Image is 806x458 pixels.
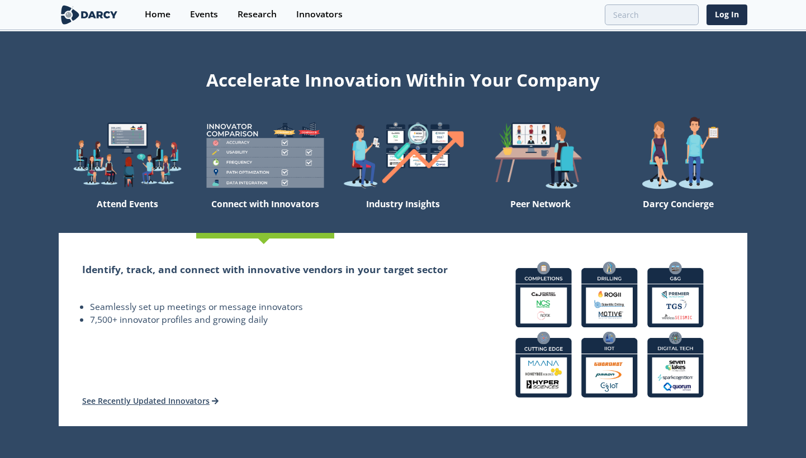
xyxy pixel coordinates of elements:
img: welcome-compare-1b687586299da8f117b7ac84fd957760.png [196,116,334,194]
img: welcome-explore-560578ff38cea7c86bcfe544b5e45342.png [59,116,196,194]
div: Peer Network [472,194,609,233]
img: welcome-find-a12191a34a96034fcac36f4ff4d37733.png [334,116,472,194]
input: Advanced Search [605,4,699,25]
div: Connect with Innovators [196,194,334,233]
div: Darcy Concierge [610,194,747,233]
div: Industry Insights [334,194,472,233]
div: Home [145,10,170,19]
li: Seamlessly set up meetings or message innovators [90,300,448,314]
a: Log In [707,4,747,25]
div: Attend Events [59,194,196,233]
img: logo-wide.svg [59,5,120,25]
div: Events [190,10,218,19]
div: Innovators [296,10,343,19]
img: welcome-attend-b816887fc24c32c29d1763c6e0ddb6e6.png [472,116,609,194]
img: welcome-concierge-wide-20dccca83e9cbdbb601deee24fb8df72.png [610,116,747,194]
div: Accelerate Innovation Within Your Company [59,63,747,93]
li: 7,500+ innovator profiles and growing daily [90,313,448,327]
h2: Identify, track, and connect with innovative vendors in your target sector [82,262,448,276]
img: connect-with-innovators-bd83fc158da14f96834d5193b73f77c6.png [506,252,713,407]
a: See Recently Updated Innovators [82,395,219,406]
div: Research [238,10,277,19]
